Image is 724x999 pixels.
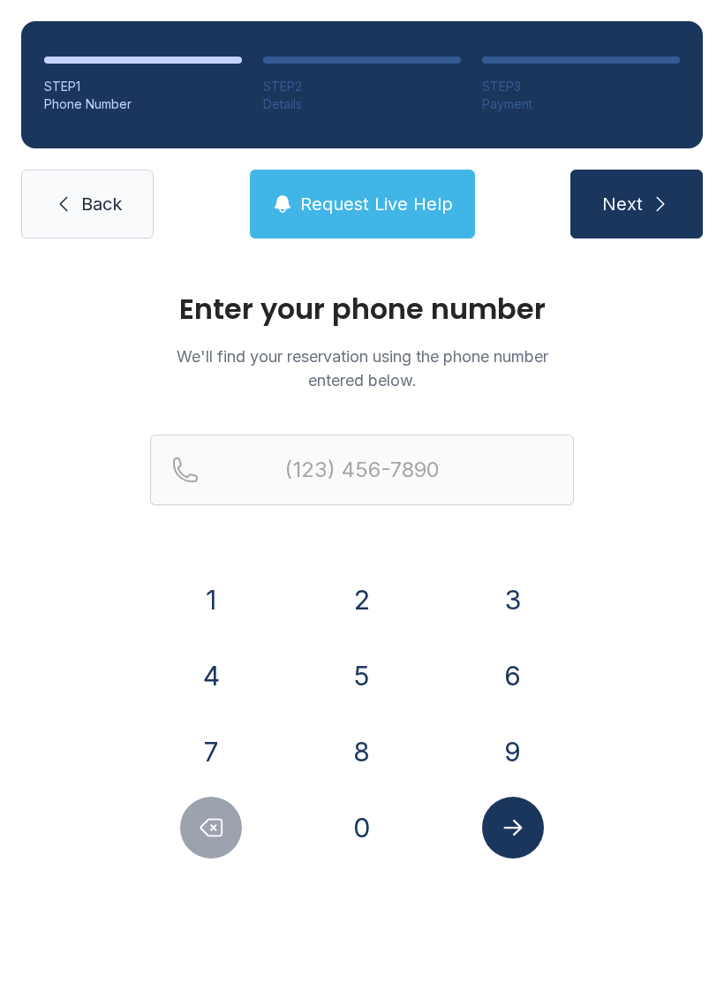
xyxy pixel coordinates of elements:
[81,192,122,216] span: Back
[180,645,242,707] button: 4
[602,192,643,216] span: Next
[482,645,544,707] button: 6
[482,569,544,631] button: 3
[263,95,461,113] div: Details
[150,344,574,392] p: We'll find your reservation using the phone number entered below.
[331,797,393,859] button: 0
[482,797,544,859] button: Submit lookup form
[44,95,242,113] div: Phone Number
[180,721,242,783] button: 7
[482,721,544,783] button: 9
[300,192,453,216] span: Request Live Help
[150,435,574,505] input: Reservation phone number
[180,569,242,631] button: 1
[331,645,393,707] button: 5
[482,78,680,95] div: STEP 3
[331,569,393,631] button: 2
[44,78,242,95] div: STEP 1
[180,797,242,859] button: Delete number
[331,721,393,783] button: 8
[263,78,461,95] div: STEP 2
[150,295,574,323] h1: Enter your phone number
[482,95,680,113] div: Payment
